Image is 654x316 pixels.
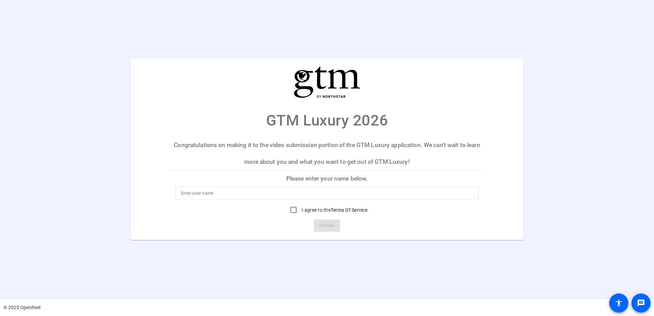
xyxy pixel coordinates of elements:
[3,304,40,311] div: © 2025 OpenReel
[266,109,388,132] p: GTM Luxury 2026
[170,137,484,170] p: Congratulations on making it to the video submission portion of the GTM Luxury application. We ca...
[293,66,361,99] img: company-logo
[615,299,623,307] mat-icon: accessibility
[637,299,645,307] mat-icon: message
[300,207,367,213] label: I agree to the
[170,170,484,187] p: Please enter your name below.
[181,189,473,197] input: Enter your name
[331,207,367,213] a: Terms Of Service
